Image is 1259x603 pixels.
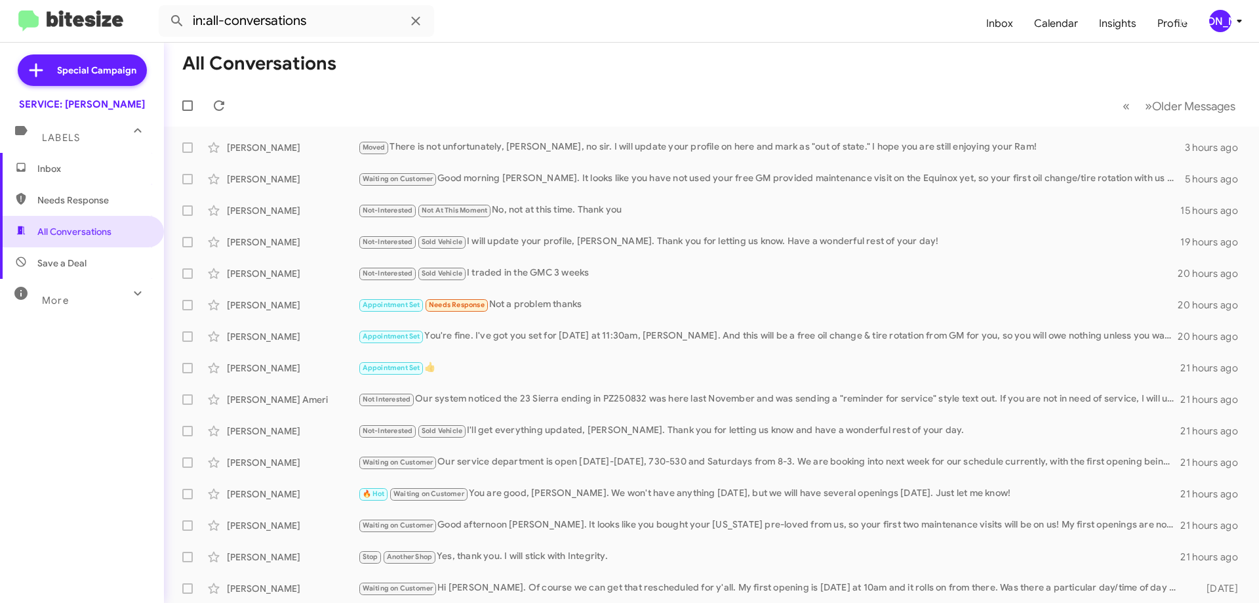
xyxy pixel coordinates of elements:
[1180,362,1249,375] div: 21 hours ago
[358,455,1180,470] div: Our service department is open [DATE]-[DATE], 730-530 and Saturdays from 8-3. We are booking into...
[159,5,434,37] input: Search
[363,175,433,183] span: Waiting on Customer
[358,423,1180,438] div: I'll get everything updated, [PERSON_NAME]. Thank you for letting us know and have a wonderful re...
[422,426,462,435] span: Sold Vehicle
[1180,425,1249,438] div: 21 hours ago
[18,54,147,86] a: Special Campaign
[37,194,149,207] span: Needs Response
[363,301,420,309] span: Appointment Set
[1185,173,1249,186] div: 5 hours ago
[429,301,485,309] span: Needs Response
[358,329,1178,344] div: You're fine. I've got you set for [DATE] at 11:30am, [PERSON_NAME]. And this will be a free oil c...
[1178,330,1249,343] div: 20 hours ago
[363,552,378,561] span: Stop
[1180,551,1249,564] div: 21 hours ago
[363,143,386,152] span: Moved
[1115,93,1138,119] button: Previous
[363,489,385,498] span: 🔥 Hot
[363,238,413,246] span: Not-Interested
[363,269,413,278] span: Not-Interested
[227,582,358,595] div: [PERSON_NAME]
[358,234,1180,249] div: I will update your profile, [PERSON_NAME]. Thank you for letting us know. Have a wonderful rest o...
[227,488,358,501] div: [PERSON_NAME]
[227,393,358,406] div: [PERSON_NAME] Ameri
[358,486,1180,501] div: You are good, [PERSON_NAME]. We won't have anything [DATE], but we will have several openings [DA...
[387,552,432,561] span: Another Shop
[976,5,1024,43] a: Inbox
[422,206,488,215] span: Not At This Moment
[1123,98,1130,114] span: «
[182,53,336,74] h1: All Conversations
[1145,98,1152,114] span: »
[358,518,1180,533] div: Good afternoon [PERSON_NAME]. It looks like you bought your [US_STATE] pre-loved from us, so your...
[1209,10,1231,32] div: [PERSON_NAME]
[1137,93,1243,119] button: Next
[358,203,1180,218] div: No, not at this time. Thank you
[37,225,111,238] span: All Conversations
[358,581,1186,596] div: Hi [PERSON_NAME]. Of course we can get that rescheduled for y'all. My first opening is [DATE] at ...
[227,551,358,564] div: [PERSON_NAME]
[227,330,358,343] div: [PERSON_NAME]
[363,332,420,341] span: Appointment Set
[19,98,145,111] div: SERVICE: [PERSON_NAME]
[358,171,1185,186] div: Good morning [PERSON_NAME]. It looks like you have not used your free GM provided maintenance vis...
[1115,93,1243,119] nav: Page navigation example
[227,519,358,532] div: [PERSON_NAME]
[358,549,1180,564] div: Yes, thank you. I will stick with Integrity.
[227,204,358,217] div: [PERSON_NAME]
[363,521,433,530] span: Waiting on Customer
[1180,393,1249,406] div: 21 hours ago
[1147,5,1198,43] a: Profile
[37,257,87,270] span: Save a Deal
[363,206,413,215] span: Not-Interested
[363,426,413,435] span: Not-Interested
[42,295,69,306] span: More
[1180,456,1249,469] div: 21 hours ago
[1180,519,1249,532] div: 21 hours ago
[1198,10,1245,32] button: [PERSON_NAME]
[363,364,420,372] span: Appointment Set
[1180,204,1249,217] div: 15 hours ago
[1186,582,1249,595] div: [DATE]
[227,299,358,312] div: [PERSON_NAME]
[358,360,1180,375] div: 👍
[1089,5,1147,43] a: Insights
[227,236,358,249] div: [PERSON_NAME]
[227,425,358,438] div: [PERSON_NAME]
[358,392,1180,407] div: Our system noticed the 23 Sierra ending in PZ250832 was here last November and was sending a "rem...
[227,456,358,469] div: [PERSON_NAME]
[422,238,462,246] span: Sold Vehicle
[1185,141,1249,154] div: 3 hours ago
[358,297,1178,312] div: Not a problem thanks
[227,267,358,280] div: [PERSON_NAME]
[363,458,433,467] span: Waiting on Customer
[1178,299,1249,312] div: 20 hours ago
[363,584,433,593] span: Waiting on Customer
[227,141,358,154] div: [PERSON_NAME]
[1180,236,1249,249] div: 19 hours ago
[1152,99,1235,114] span: Older Messages
[37,162,149,175] span: Inbox
[1180,488,1249,501] div: 21 hours ago
[1024,5,1089,43] a: Calendar
[358,140,1185,155] div: There is not unfortunately, [PERSON_NAME], no sir. I will update your profile on here and mark as...
[358,266,1178,281] div: I traded in the GMC 3 weeks
[422,269,462,278] span: Sold Vehicle
[57,64,136,77] span: Special Campaign
[1178,267,1249,280] div: 20 hours ago
[42,132,80,144] span: Labels
[393,489,464,498] span: Waiting on Customer
[227,362,358,375] div: [PERSON_NAME]
[363,395,411,404] span: Not Interested
[227,173,358,186] div: [PERSON_NAME]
